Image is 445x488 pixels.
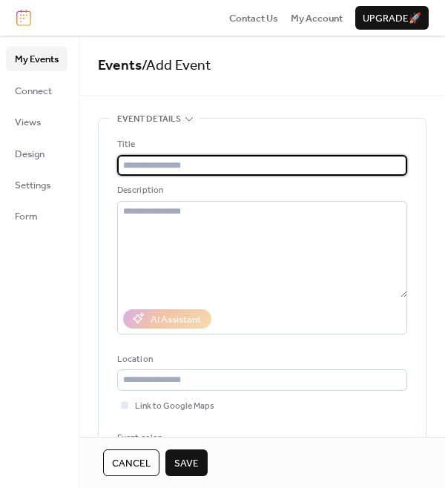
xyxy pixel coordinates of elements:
[291,10,343,25] a: My Account
[15,178,50,193] span: Settings
[6,142,67,165] a: Design
[6,173,67,197] a: Settings
[117,137,404,152] div: Title
[112,456,151,471] span: Cancel
[291,11,343,26] span: My Account
[6,110,67,133] a: Views
[117,112,181,127] span: Event details
[117,352,404,367] div: Location
[135,399,214,414] span: Link to Google Maps
[98,52,142,79] a: Events
[15,115,41,130] span: Views
[142,52,211,79] span: / Add Event
[363,11,421,26] span: Upgrade 🚀
[15,52,59,67] span: My Events
[355,6,429,30] button: Upgrade🚀
[15,209,38,224] span: Form
[6,79,67,102] a: Connect
[16,10,31,26] img: logo
[117,431,226,446] div: Event color
[165,449,208,476] button: Save
[229,10,278,25] a: Contact Us
[15,147,44,162] span: Design
[103,449,159,476] button: Cancel
[117,183,404,198] div: Description
[229,11,278,26] span: Contact Us
[6,47,67,70] a: My Events
[15,84,52,99] span: Connect
[6,204,67,228] a: Form
[174,456,199,471] span: Save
